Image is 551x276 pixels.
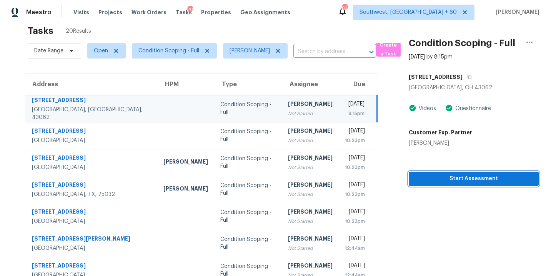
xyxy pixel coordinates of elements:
div: [DATE] by 8:15pm [409,53,453,61]
div: [STREET_ADDRESS] [32,96,151,106]
span: Southwest, [GEOGRAPHIC_DATA] + 60 [360,8,457,16]
div: [PERSON_NAME] [288,127,333,137]
span: Open [94,47,108,55]
span: Work Orders [132,8,166,16]
div: [STREET_ADDRESS] [32,262,151,271]
span: [PERSON_NAME] [230,47,270,55]
button: Open [366,47,377,57]
div: [DATE] [345,154,365,164]
img: Artifact Present Icon [445,104,453,112]
div: Not Started [288,164,333,171]
span: Properties [201,8,231,16]
button: Create a Task [376,43,401,57]
input: Search by address [293,46,355,58]
div: [PERSON_NAME] [163,185,208,194]
div: [PERSON_NAME] [288,208,333,217]
span: 20 Results [66,27,91,35]
button: Start Assessment [409,172,539,186]
div: Not Started [288,217,333,225]
th: Due [339,74,377,95]
div: Not Started [288,191,333,198]
span: Date Range [34,47,63,55]
div: [GEOGRAPHIC_DATA] [32,217,151,225]
div: [DATE] [345,235,365,244]
h5: Customer Exp. Partner [409,129,472,136]
div: Not Started [288,110,333,117]
div: 8:15pm [345,110,365,117]
span: Maestro [26,8,52,16]
div: [PERSON_NAME] [288,262,333,271]
div: [GEOGRAPHIC_DATA] [32,164,151,171]
div: [PERSON_NAME] [409,139,472,147]
div: [PERSON_NAME] [288,100,333,110]
div: [GEOGRAPHIC_DATA] [32,137,151,144]
div: 832 [342,5,347,12]
div: Condition Scoping - Full [220,128,276,143]
div: [PERSON_NAME] [288,235,333,244]
div: [DATE] [345,181,365,191]
th: Assignee [282,74,339,95]
div: [STREET_ADDRESS][PERSON_NAME] [32,235,151,244]
div: [STREET_ADDRESS] [32,127,151,137]
div: [STREET_ADDRESS] [32,208,151,217]
h5: [STREET_ADDRESS] [409,73,463,81]
div: [DATE] [345,100,365,110]
div: Condition Scoping - Full [220,182,276,197]
div: [GEOGRAPHIC_DATA], TX, 75032 [32,191,151,198]
div: 20 [187,6,193,13]
div: Condition Scoping - Full [220,155,276,170]
div: 12:44am [345,244,365,252]
div: Condition Scoping - Full [220,101,276,116]
div: 10:23pm [345,164,365,171]
div: Not Started [288,244,333,252]
div: 10:23pm [345,191,365,198]
th: Address [25,74,157,95]
span: Start Assessment [415,174,533,184]
div: [GEOGRAPHIC_DATA] [32,244,151,252]
div: [STREET_ADDRESS] [32,154,151,164]
span: Geo Assignments [240,8,290,16]
span: Tasks [176,10,192,15]
div: [PERSON_NAME] [288,154,333,164]
div: Condition Scoping - Full [220,209,276,224]
div: [DATE] [345,208,365,217]
h2: Tasks [28,27,53,35]
div: [STREET_ADDRESS] [32,181,151,191]
div: [GEOGRAPHIC_DATA], [GEOGRAPHIC_DATA], 43062 [32,106,151,121]
span: Create a Task [380,41,397,59]
span: [PERSON_NAME] [493,8,539,16]
div: [DATE] [345,127,365,137]
div: Videos [416,105,436,112]
div: Questionnaire [453,105,491,112]
div: [DATE] [345,262,365,271]
div: Not Started [288,137,333,144]
div: [PERSON_NAME] [288,181,333,191]
h2: Condition Scoping - Full [409,39,515,47]
div: 10:23pm [345,217,365,225]
span: Visits [73,8,89,16]
div: Condition Scoping - Full [220,236,276,251]
span: Projects [98,8,122,16]
th: HPM [157,74,214,95]
div: 10:23pm [345,137,365,144]
button: Copy Address [463,70,473,84]
span: Condition Scoping - Full [138,47,199,55]
div: [GEOGRAPHIC_DATA], OH 43062 [409,84,539,92]
img: Artifact Present Icon [409,104,416,112]
div: [PERSON_NAME] [163,158,208,167]
th: Type [214,74,282,95]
